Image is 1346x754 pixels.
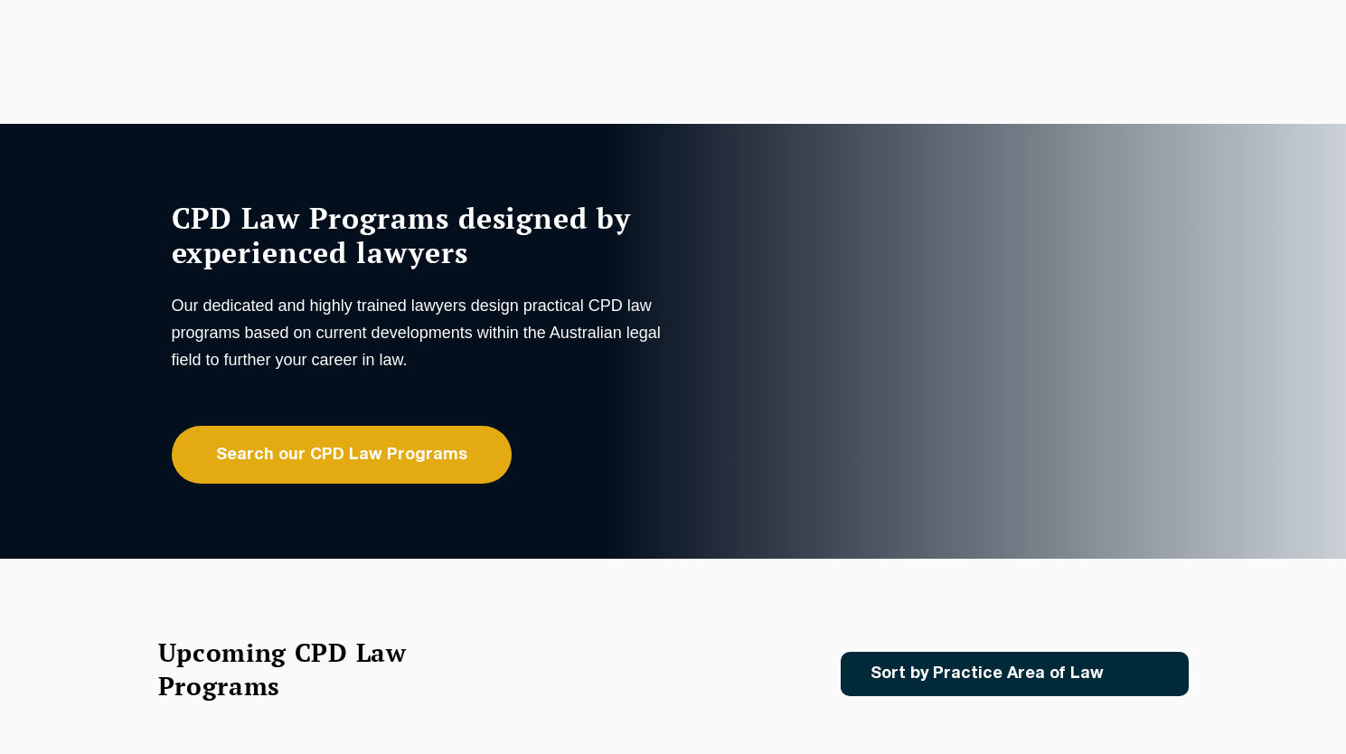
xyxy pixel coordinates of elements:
h2: Upcoming CPD Law Programs [158,636,452,702]
a: Sort by Practice Area of Law [841,652,1189,696]
p: Our dedicated and highly trained lawyers design practical CPD law programs based on current devel... [172,292,669,373]
a: Search our CPD Law Programs [172,426,512,484]
img: Icon [1133,666,1153,682]
h1: CPD Law Programs designed by experienced lawyers [172,201,669,269]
